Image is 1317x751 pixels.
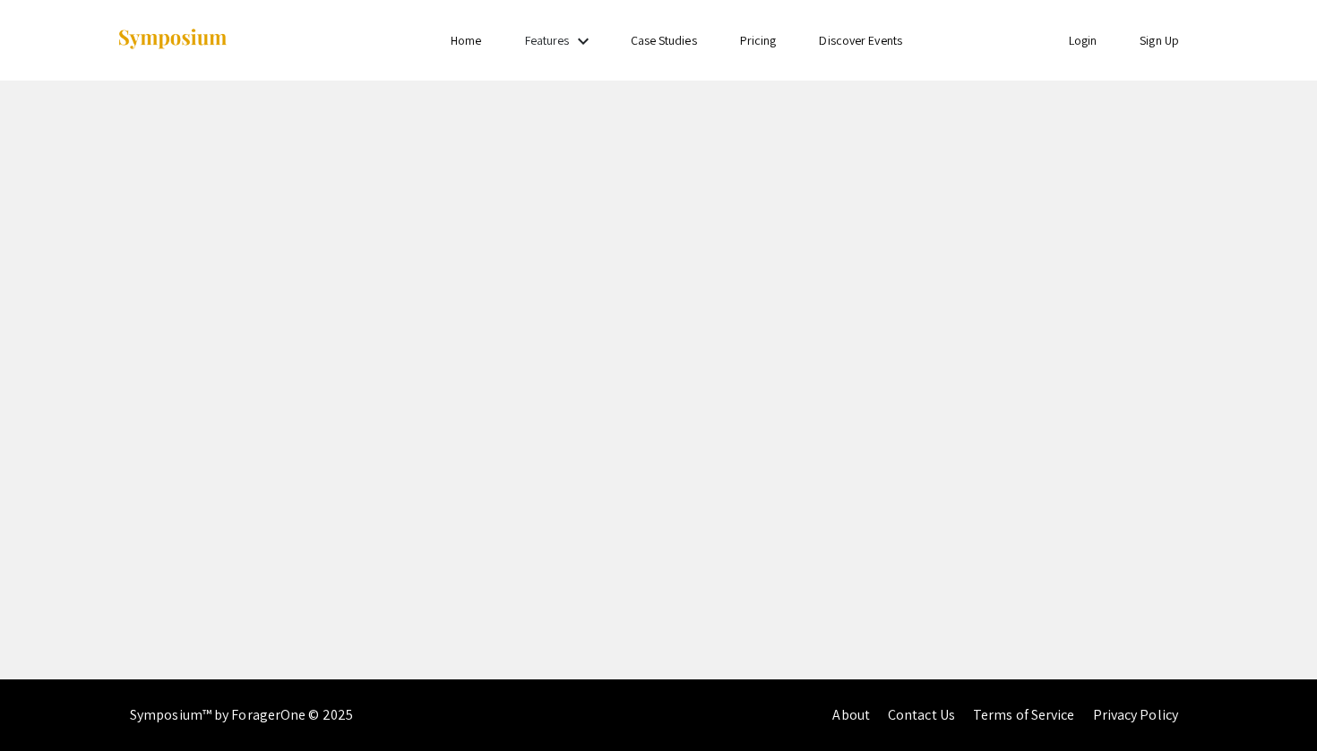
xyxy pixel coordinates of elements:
div: Symposium™ by ForagerOne © 2025 [130,679,353,751]
a: Case Studies [631,32,697,48]
mat-icon: Expand Features list [572,30,594,52]
a: Contact Us [888,705,955,724]
a: Discover Events [819,32,902,48]
a: Pricing [740,32,777,48]
a: About [832,705,870,724]
a: Sign Up [1140,32,1179,48]
a: Terms of Service [973,705,1075,724]
a: Login [1069,32,1097,48]
a: Features [525,32,570,48]
img: Symposium by ForagerOne [116,28,228,52]
a: Home [451,32,481,48]
a: Privacy Policy [1093,705,1178,724]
